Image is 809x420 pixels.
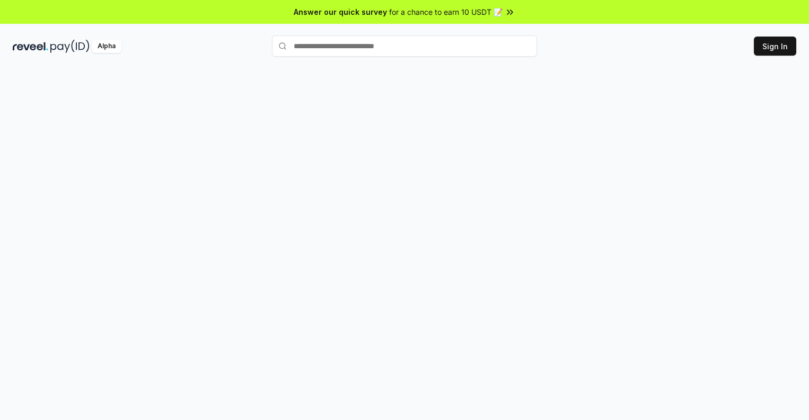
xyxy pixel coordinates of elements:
[50,40,90,53] img: pay_id
[294,6,387,17] span: Answer our quick survey
[92,40,121,53] div: Alpha
[754,37,796,56] button: Sign In
[389,6,503,17] span: for a chance to earn 10 USDT 📝
[13,40,48,53] img: reveel_dark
